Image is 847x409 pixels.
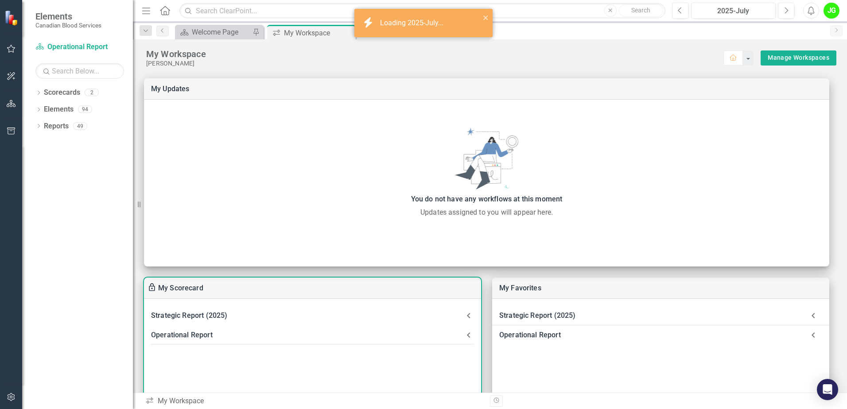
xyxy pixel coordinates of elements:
[4,10,20,25] img: ClearPoint Strategy
[144,325,481,345] div: Operational Report
[145,396,483,406] div: My Workspace
[761,50,836,66] div: split button
[761,50,836,66] button: Manage Workspaces
[73,122,87,130] div: 49
[35,42,124,52] a: Operational Report
[179,3,665,19] input: Search ClearPoint...
[35,63,124,79] input: Search Below...
[151,85,190,93] a: My Updates
[284,27,354,39] div: My Workspace
[148,283,158,293] div: To enable drag & drop and resizing, please duplicate this workspace from “Manage Workspaces”
[148,207,825,218] div: Updates assigned to you will appear here.
[85,89,99,96] div: 2
[631,7,650,14] span: Search
[768,52,829,63] a: Manage Workspaces
[619,4,663,17] button: Search
[44,104,74,115] a: Elements
[499,329,804,341] div: Operational Report
[44,121,69,131] a: Reports
[694,6,773,16] div: 2025-July
[144,306,481,325] div: Strategic Report (2025)
[824,3,839,19] button: JG
[146,48,723,60] div: My Workspace
[499,284,541,292] a: My Favorites
[691,3,776,19] button: 2025-July
[44,88,80,98] a: Scorecards
[151,309,463,322] div: Strategic Report (2025)
[146,60,723,67] div: [PERSON_NAME]
[158,284,203,292] a: My Scorecard
[151,329,463,341] div: Operational Report
[35,11,101,22] span: Elements
[817,379,838,400] div: Open Intercom Messenger
[78,106,92,113] div: 94
[380,18,446,28] div: Loading 2025-July...
[192,27,250,38] div: Welcome Page
[35,22,101,29] small: Canadian Blood Services
[148,193,825,205] div: You do not have any workflows at this moment
[483,12,489,23] button: close
[499,309,804,322] div: Strategic Report (2025)
[492,306,829,325] div: Strategic Report (2025)
[492,325,829,345] div: Operational Report
[177,27,250,38] a: Welcome Page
